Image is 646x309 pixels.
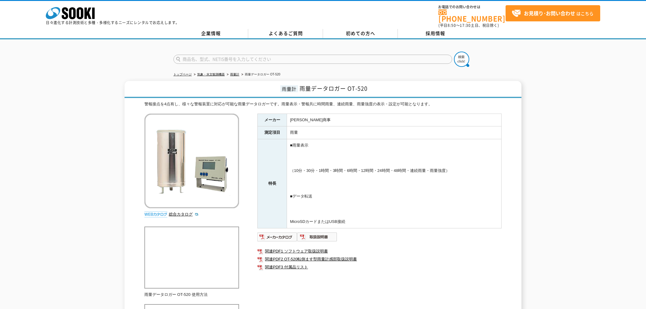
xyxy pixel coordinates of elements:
[524,9,575,17] strong: お見積り･お問い合わせ
[144,101,502,107] div: 警報接点を4点有し、様々な警報装置に対応が可能な雨量データロガーです。雨量表示・警報共に時間雨量、連続雨量、雨量強度の表示・設定が可能となります。
[506,5,600,21] a: お見積り･お問い合わせはこちら
[438,23,499,28] span: (平日 ～ 土日、祝日除く)
[454,52,469,67] img: btn_search.png
[460,23,471,28] span: 17:30
[257,247,502,255] a: 関連PDF1 ソフトウェア取扱説明書
[197,73,225,76] a: 気象・水文観測機器
[287,114,502,126] td: [PERSON_NAME]商事
[297,232,337,242] img: 取扱説明書
[144,211,167,217] img: webカタログ
[173,73,192,76] a: トップページ
[240,71,280,78] li: 雨量データロガー OT-520
[258,126,287,139] th: 測定項目
[144,114,239,208] img: 雨量データロガー OT-520
[248,29,323,38] a: よくあるご質問
[287,139,502,228] td: ■雨量表示 （10分・30分・1時間・3時間・6時間・12時間・24時間・48時間・連続雨量・雨量強度） ■データ転送 MicroSDカードまたはUSB接続
[346,30,375,37] span: 初めての方へ
[297,236,337,241] a: 取扱説明書
[438,9,506,22] a: [PHONE_NUMBER]
[299,84,368,93] span: 雨量データロガー OT-520
[287,126,502,139] td: 雨量
[280,85,298,92] span: 雨量計
[258,114,287,126] th: メーカー
[438,5,506,9] span: お電話でのお問い合わせは
[323,29,398,38] a: 初めての方へ
[257,263,502,271] a: 関連PDF3 付属品リスト
[258,139,287,228] th: 特長
[257,236,297,241] a: メーカーカタログ
[169,212,199,216] a: 総合カタログ
[257,232,297,242] img: メーカーカタログ
[448,23,456,28] span: 8:50
[173,29,248,38] a: 企業情報
[230,73,239,76] a: 雨量計
[512,9,593,18] span: はこちら
[46,21,180,24] p: 日々進化する計測技術と多種・多様化するニーズにレンタルでお応えします。
[173,55,452,64] input: 商品名、型式、NETIS番号を入力してください
[398,29,473,38] a: 採用情報
[144,292,239,298] p: 雨量データロガー OT-520 使用方法
[257,255,502,263] a: 関連PDF2 OT-520転倒ます型雨量計感部取扱説明書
